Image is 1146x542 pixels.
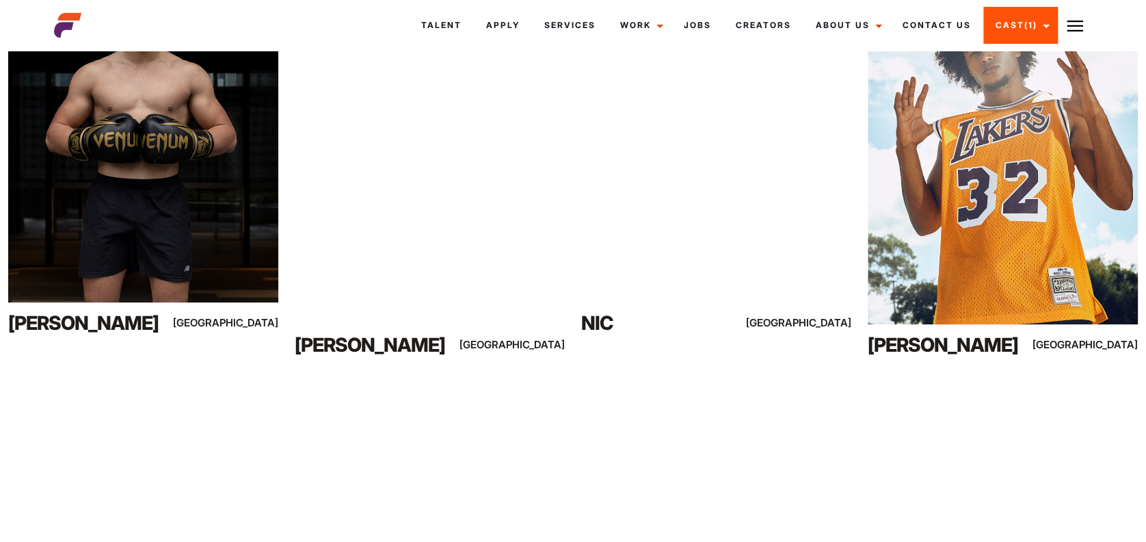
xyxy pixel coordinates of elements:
a: Jobs [671,7,723,44]
div: [GEOGRAPHIC_DATA] [1057,336,1138,353]
div: [GEOGRAPHIC_DATA] [198,314,279,331]
a: Cast(1) [983,7,1058,44]
a: Creators [723,7,803,44]
a: Work [608,7,671,44]
span: (1) [1024,20,1037,30]
a: Apply [474,7,532,44]
div: [GEOGRAPHIC_DATA] [484,336,565,353]
a: About Us [803,7,890,44]
a: Contact Us [890,7,983,44]
img: cropped-aefm-brand-fav-22-square.png [54,12,81,39]
div: [PERSON_NAME] [868,331,1030,359]
div: [GEOGRAPHIC_DATA] [771,314,852,331]
div: Nic [581,309,743,337]
div: [PERSON_NAME] [295,331,457,359]
a: Talent [409,7,474,44]
a: Services [532,7,608,44]
div: [PERSON_NAME] [8,309,170,337]
img: Burger icon [1067,18,1083,34]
